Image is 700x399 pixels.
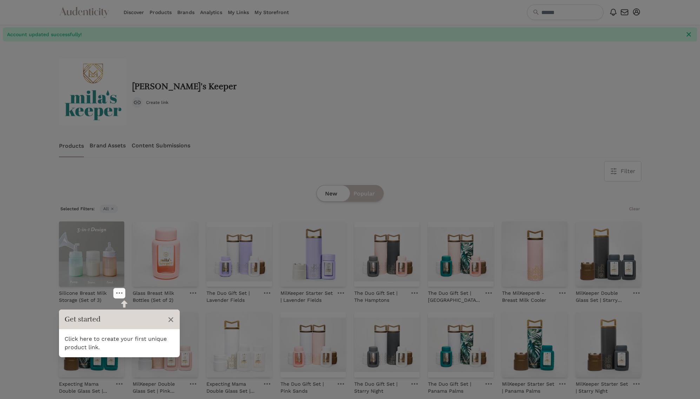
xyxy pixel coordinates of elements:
[59,205,96,213] span: Selected Filters:
[502,378,555,394] a: MilKeeper Starter Set | Panama Palms
[59,329,180,357] div: Click here to create your first unique product link.
[133,380,185,394] p: MilKeeper Double Glass Set | Pink Sands
[354,221,420,287] img: The Duo Gift Set | The Hamptons
[576,380,628,394] p: MilKeeper Starter Set | Starry Night
[206,287,259,304] a: The Duo Gift Set | Lavender Fields
[502,380,555,394] p: MilKeeper Starter Set | Panama Palms
[206,312,272,377] img: Expecting Mama Double Glass Set | Aspen White
[428,221,493,287] img: The Duo Gift Set | Hotel California
[90,134,126,157] a: Brand Assets
[59,287,112,304] a: Silicone Breast Milk Storage (Set of 3)
[280,287,333,304] a: MilKeeper Starter Set | Lavender Fields
[576,312,641,377] img: MilKeeper Starter Set | Starry Night
[354,290,407,304] p: The Duo Gift Set | The Hamptons
[428,378,481,394] a: The Duo Gift Set | Panama Palms
[59,290,112,304] p: Silicone Breast Milk Storage (Set of 3)
[100,205,118,213] span: All
[59,58,126,126] img: milas-keeper-logo.png
[502,287,555,304] a: The MilKeeper® - Breast Milk Cooler
[325,189,337,198] span: New
[428,380,481,394] p: The Duo Gift Set | Panama Palms
[280,380,333,394] p: The Duo Gift Set | Pink Sands
[502,312,567,377] img: MilKeeper Starter Set | Panama Palms
[65,314,164,324] h3: Get started
[59,378,112,394] a: Expecting Mama Double Glass Set | Panama Palms
[354,189,375,198] span: Popular
[206,290,259,304] p: The Duo Gift Set | Lavender Fields
[280,290,333,304] p: MilKeeper Starter Set | Lavender Fields
[621,167,635,175] span: Filter
[146,100,169,105] span: Create link
[133,221,198,287] img: Glass Breast Milk Bottles (Set of 2)
[628,205,641,213] button: Clear
[206,380,259,394] p: Expecting Mama Double Glass Set | Aspen White
[167,312,174,326] button: Close Tour
[59,380,112,394] p: Expecting Mama Double Glass Set | Panama Palms
[132,82,237,92] h2: [PERSON_NAME]'s Keeper
[428,290,481,304] p: The Duo Gift Set | [GEOGRAPHIC_DATA][US_STATE]
[502,290,555,304] p: The MilKeeper® - Breast Milk Cooler
[576,221,641,287] img: MilKeeper Double Glass Set | Starry Night
[280,312,346,377] img: The Duo Gift Set | Pink Sands
[280,221,346,287] img: MilKeeper Starter Set | Lavender Fields
[133,287,185,304] a: Glass Breast Milk Bottles (Set of 2)
[576,287,628,304] a: MilKeeper Double Glass Set | Starry Night
[59,134,84,157] a: Products
[59,221,124,287] img: Silicone Breast Milk Storage (Set of 3)
[605,161,641,181] button: Filter
[132,134,191,157] a: Content Submissions
[132,97,169,108] button: Create link
[354,378,407,394] a: The Duo Gift Set | Starry Night
[576,378,628,394] a: MilKeeper Starter Set | Starry Night
[7,31,681,38] span: Account updated successfully!
[428,312,493,377] img: The Duo Gift Set | Panama Palms
[167,313,174,326] span: ×
[133,378,185,394] a: MilKeeper Double Glass Set | Pink Sands
[576,290,628,304] p: MilKeeper Double Glass Set | Starry Night
[428,287,481,304] a: The Duo Gift Set | [GEOGRAPHIC_DATA][US_STATE]
[354,312,420,377] img: The Duo Gift Set | Starry Night
[133,290,185,304] p: Glass Breast Milk Bottles (Set of 2)
[354,287,407,304] a: The Duo Gift Set | The Hamptons
[206,221,272,287] img: The Duo Gift Set | Lavender Fields
[206,378,259,394] a: Expecting Mama Double Glass Set | Aspen White
[354,380,407,394] p: The Duo Gift Set | Starry Night
[280,378,333,394] a: The Duo Gift Set | Pink Sands
[502,221,567,287] img: The MilKeeper® - Breast Milk Cooler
